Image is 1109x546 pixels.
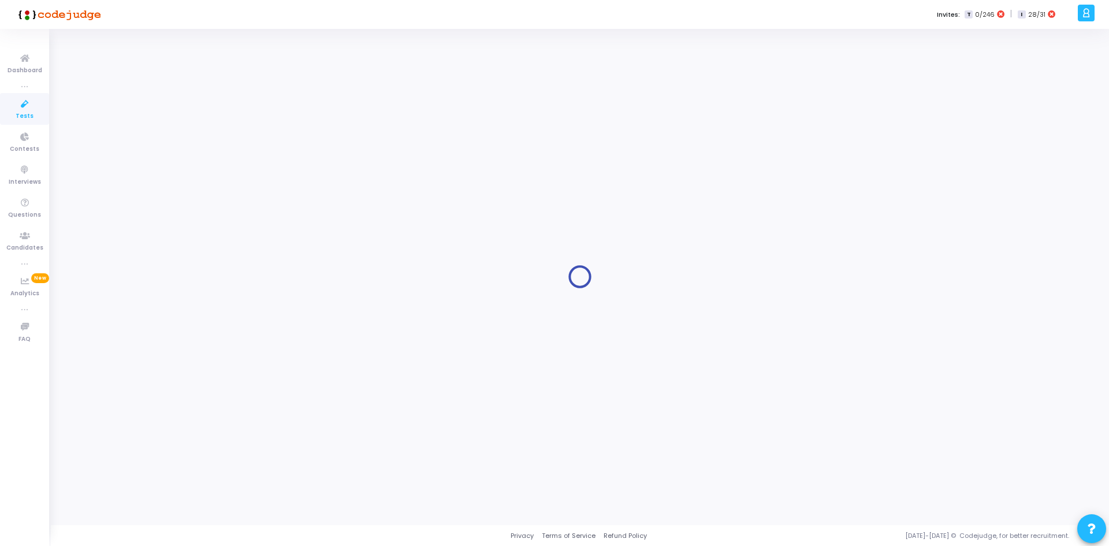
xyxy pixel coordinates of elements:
[14,3,101,26] img: logo
[965,10,972,19] span: T
[10,289,39,299] span: Analytics
[1018,10,1025,19] span: I
[8,210,41,220] span: Questions
[10,144,39,154] span: Contests
[16,112,34,121] span: Tests
[9,177,41,187] span: Interviews
[1010,8,1012,20] span: |
[8,66,42,76] span: Dashboard
[18,335,31,344] span: FAQ
[6,243,43,253] span: Candidates
[975,10,995,20] span: 0/246
[511,531,534,541] a: Privacy
[31,273,49,283] span: New
[1028,10,1045,20] span: 28/31
[604,531,647,541] a: Refund Policy
[647,531,1095,541] div: [DATE]-[DATE] © Codejudge, for better recruitment.
[542,531,596,541] a: Terms of Service
[937,10,960,20] label: Invites:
